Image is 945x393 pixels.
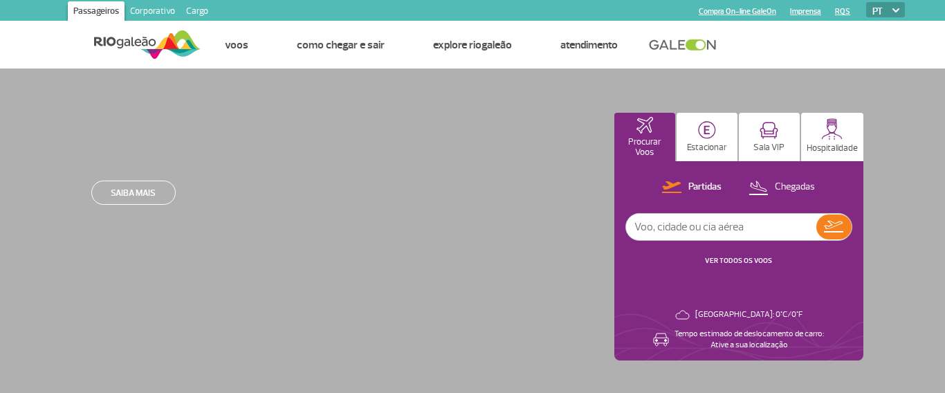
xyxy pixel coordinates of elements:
a: Compra On-line GaleOn [699,7,776,16]
button: Procurar Voos [614,113,675,161]
a: Cargo [181,1,214,24]
a: Como chegar e sair [297,38,385,52]
a: Explore RIOgaleão [433,38,512,52]
a: Saiba mais [91,181,176,205]
p: Tempo estimado de deslocamento de carro: Ative a sua localização [675,329,824,351]
p: Estacionar [687,143,727,153]
button: Hospitalidade [801,113,863,161]
img: hospitality.svg [821,118,843,140]
a: Passageiros [68,1,125,24]
a: Atendimento [560,38,618,52]
p: Procurar Voos [621,137,668,158]
p: [GEOGRAPHIC_DATA]: 0°C/0°F [695,309,802,320]
p: Hospitalidade [807,143,858,154]
a: RQS [835,7,850,16]
p: Partidas [688,181,722,194]
a: Imprensa [790,7,821,16]
button: Chegadas [744,179,819,196]
button: Partidas [658,179,726,196]
img: carParkingHome.svg [698,121,716,139]
button: VER TODOS OS VOOS [701,255,776,266]
button: Estacionar [677,113,737,161]
p: Chegadas [775,181,815,194]
a: Voos [225,38,248,52]
img: vipRoom.svg [760,122,778,139]
img: airplaneHomeActive.svg [636,117,653,134]
button: Sala VIP [739,113,800,161]
p: Sala VIP [753,143,785,153]
a: VER TODOS OS VOOS [705,256,772,265]
input: Voo, cidade ou cia aérea [626,214,816,240]
a: Corporativo [125,1,181,24]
